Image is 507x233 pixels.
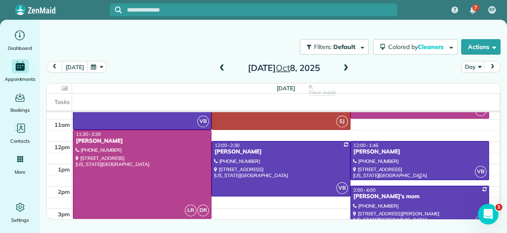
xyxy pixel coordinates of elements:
[230,63,338,73] h2: [DATE] 8, 2025
[336,116,348,127] span: SJ
[474,4,477,11] span: 7
[277,85,295,92] span: [DATE]
[115,6,122,13] svg: Focus search
[314,43,332,51] span: Filters:
[5,75,36,83] span: Appointments
[58,188,70,195] span: 2pm
[76,131,101,137] span: 11:30 - 3:30
[185,205,196,216] span: LR
[3,200,36,224] a: Settings
[58,211,70,218] span: 3pm
[373,39,458,55] button: Colored byCleaners
[3,121,36,145] a: Contacts
[418,43,445,51] span: Cleaners
[214,142,239,148] span: 12:00 - 2:30
[110,6,122,13] button: Focus search
[308,89,336,96] span: View week
[300,39,369,55] button: Filters: Default
[11,216,29,224] span: Settings
[197,116,209,127] span: VB
[276,62,290,73] span: Oct
[353,148,486,156] div: [PERSON_NAME]
[296,39,369,55] a: Filters: Default
[475,166,486,178] span: VB
[10,106,30,114] span: Bookings
[484,61,501,73] button: next
[8,44,32,52] span: Dashboard
[214,148,347,156] div: [PERSON_NAME]
[478,204,498,224] iframe: Intercom live chat
[62,61,88,73] button: [DATE]
[353,193,486,200] div: [PERSON_NAME]'s mom
[46,61,63,73] button: prev
[54,98,70,105] span: Tasks
[353,142,378,148] span: 12:00 - 1:45
[58,166,70,173] span: 1pm
[3,90,36,114] a: Bookings
[489,6,495,13] span: KF
[333,43,356,51] span: Default
[10,137,30,145] span: Contacts
[464,1,482,20] div: 7 unread notifications
[336,182,348,194] span: VB
[461,61,485,73] button: Day
[353,187,376,193] span: 2:00 - 4:00
[75,138,209,145] div: [PERSON_NAME]
[54,144,70,150] span: 12pm
[388,43,447,51] span: Colored by
[54,121,70,128] span: 11am
[3,59,36,83] a: Appointments
[15,168,25,176] span: More
[461,39,501,55] button: Actions
[495,204,502,211] span: 1
[197,205,209,216] span: DR
[3,28,36,52] a: Dashboard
